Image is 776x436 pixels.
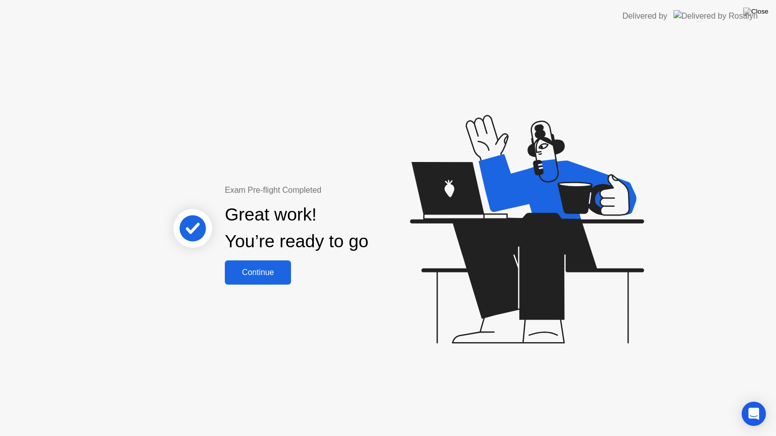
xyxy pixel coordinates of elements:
[225,184,433,196] div: Exam Pre-flight Completed
[742,402,766,426] div: Open Intercom Messenger
[228,268,288,277] div: Continue
[225,260,291,285] button: Continue
[622,10,667,22] div: Delivered by
[673,10,758,22] img: Delivered by Rosalyn
[225,201,368,255] div: Great work! You’re ready to go
[743,8,768,16] img: Close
